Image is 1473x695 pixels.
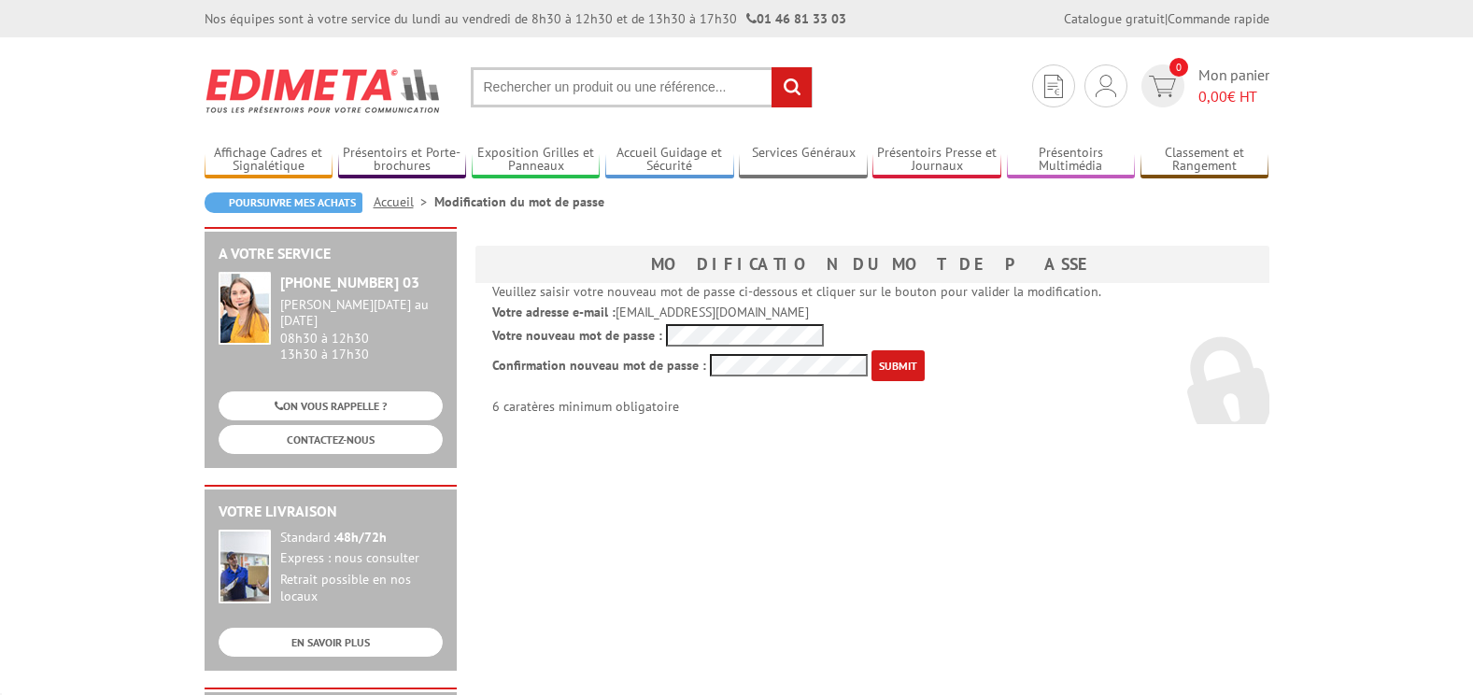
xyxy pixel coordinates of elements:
[605,145,734,176] a: Accueil Guidage et Sécurité
[1149,76,1176,97] img: devis rapide
[219,530,271,603] img: widget-livraison.jpg
[871,350,925,381] input: Submit
[374,193,434,210] a: Accueil
[205,145,333,176] a: Affichage Cadres et Signalétique
[219,272,271,345] img: widget-service.jpg
[1137,64,1269,107] a: devis rapide 0 Mon panier 0,00€ HT
[280,550,443,567] div: Express : nous consulter
[472,145,601,176] a: Exposition Grilles et Panneaux
[280,273,419,291] strong: [PHONE_NUMBER] 03
[338,145,467,176] a: Présentoirs et Porte-brochures
[739,145,868,176] a: Services Généraux
[1064,9,1269,28] div: |
[219,391,443,420] a: ON VOUS RAPPELLE ?
[219,425,443,454] a: CONTACTEZ-NOUS
[772,67,812,107] input: rechercher
[219,246,443,262] h2: A votre service
[280,297,443,362] div: 08h30 à 12h30 13h30 à 17h30
[1198,64,1269,107] span: Mon panier
[205,192,362,213] a: Poursuivre mes achats
[336,529,387,546] strong: 48h/72h
[1096,75,1116,97] img: devis rapide
[219,628,443,657] a: EN SAVOIR PLUS
[1169,58,1188,77] span: 0
[1140,145,1269,176] a: Classement et Rangement
[205,56,443,125] img: Edimeta
[471,67,813,107] input: Rechercher un produit ou une référence...
[746,10,846,27] strong: 01 46 81 33 03
[205,9,846,28] div: Nos équipes sont à votre service du lundi au vendredi de 8h30 à 12h30 et de 13h30 à 17h30
[1198,87,1227,106] span: 0,00
[280,530,443,546] div: Standard :
[492,350,1253,415] p: 6 caratères minimum obligatoire
[1044,75,1063,98] img: devis rapide
[280,572,443,605] div: Retrait possible en nos locaux
[1198,86,1269,107] span: € HT
[1064,10,1165,27] a: Catalogue gratuit
[1168,10,1269,27] a: Commande rapide
[219,504,443,520] h2: Votre livraison
[1007,145,1136,176] a: Présentoirs Multimédia
[492,357,706,374] strong: Confirmation nouveau mot de passe :
[434,192,604,211] li: Modification du mot de passe
[475,246,1269,283] h3: Modification du mot de passe
[492,283,1253,300] p: Veuillez saisir votre nouveau mot de passe ci-dessous et cliquer sur le bouton pour valider la mo...
[280,297,443,329] div: [PERSON_NAME][DATE] au [DATE]
[492,304,616,320] strong: Votre adresse e-mail :
[872,145,1001,176] a: Présentoirs Presse et Journaux
[492,304,1253,320] p: [EMAIL_ADDRESS][DOMAIN_NAME]
[492,327,662,344] strong: Votre nouveau mot de passe :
